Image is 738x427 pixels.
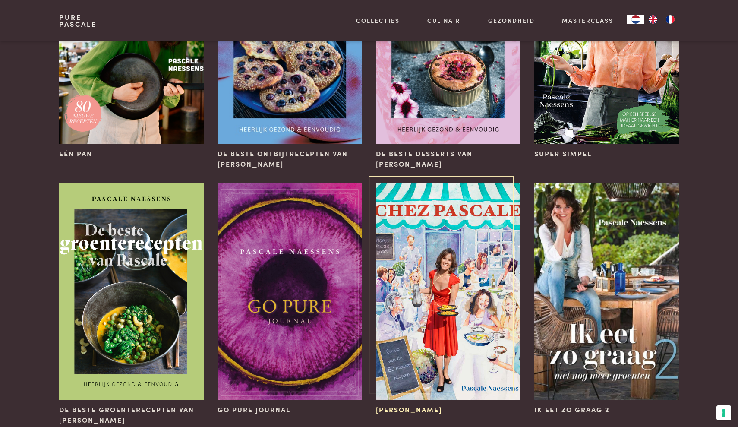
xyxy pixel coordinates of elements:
[376,183,520,415] a: Chez Pascale [PERSON_NAME]
[627,15,644,24] a: NL
[716,405,731,420] button: Uw voorkeuren voor toestemming voor trackingtechnologieën
[59,405,204,425] span: De beste groenterecepten van [PERSON_NAME]
[376,405,442,415] span: [PERSON_NAME]
[534,405,610,415] span: Ik eet zo graag 2
[534,183,679,415] a: Ik eet zo graag 2 Ik eet zo graag 2
[356,16,400,25] a: Collecties
[218,405,290,415] span: Go Pure Journal
[376,149,520,169] span: De beste desserts van [PERSON_NAME]
[562,16,613,25] a: Masterclass
[218,149,362,169] span: De beste ontbijtrecepten van [PERSON_NAME]
[627,15,679,24] aside: Language selected: Nederlands
[59,183,204,425] a: De beste groenterecepten van Pascale De beste groenterecepten van [PERSON_NAME]
[59,149,92,159] span: Eén pan
[218,183,362,400] img: Go Pure Journal
[488,16,535,25] a: Gezondheid
[644,15,679,24] ul: Language list
[662,15,679,24] a: FR
[534,149,592,159] span: Super Simpel
[376,183,520,400] img: Chez Pascale
[627,15,644,24] div: Language
[59,183,204,400] img: De beste groenterecepten van Pascale
[534,183,679,400] img: Ik eet zo graag 2
[59,14,97,28] a: PurePascale
[427,16,460,25] a: Culinair
[644,15,662,24] a: EN
[218,183,362,415] a: Go Pure Journal Go Pure Journal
